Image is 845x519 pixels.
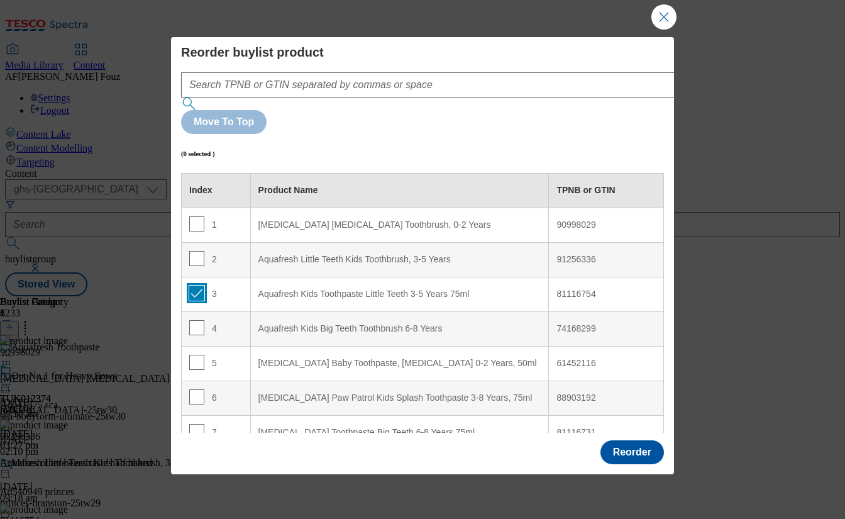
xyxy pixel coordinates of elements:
input: Search TPNB or GTIN separated by commas or space [181,72,712,98]
button: Reorder [600,440,664,464]
div: [MEDICAL_DATA] Baby Toothpaste, [MEDICAL_DATA] 0-2 Years, 50ml [258,358,541,369]
h6: (0 selected ) [181,150,215,157]
div: 74168299 [556,323,656,335]
div: 7 [189,424,243,442]
h4: Reorder buylist product [181,45,664,60]
div: 6 [189,389,243,408]
div: 81116731 [556,427,656,438]
div: 2 [189,251,243,269]
div: Aquafresh Little Teeth Kids Toothbrush, 3-5 Years [258,254,541,265]
div: 61452116 [556,358,656,369]
div: 4 [189,320,243,338]
div: 81116754 [556,289,656,300]
div: 5 [189,355,243,373]
div: 91256336 [556,254,656,265]
div: 3 [189,286,243,304]
button: Close Modal [651,4,677,30]
button: Move To Top [181,110,267,134]
div: Modal [171,37,674,474]
div: 88903192 [556,393,656,404]
div: [MEDICAL_DATA] Toothpaste Big Teeth 6-8 Years 75ml [258,427,541,438]
div: Aquafresh Kids Big Teeth Toothbrush 6-8 Years [258,323,541,335]
div: Aquafresh Kids Toothpaste Little Teeth 3-5 Years 75ml [258,289,541,300]
div: Index [189,185,243,196]
div: TPNB or GTIN [556,185,656,196]
div: Product Name [258,185,541,196]
div: [MEDICAL_DATA] [MEDICAL_DATA] Toothbrush, 0-2 Years [258,220,541,231]
div: [MEDICAL_DATA] Paw Patrol Kids Splash Toothpaste 3-8 Years, 75ml [258,393,541,404]
div: 90998029 [556,220,656,231]
div: 1 [189,216,243,235]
